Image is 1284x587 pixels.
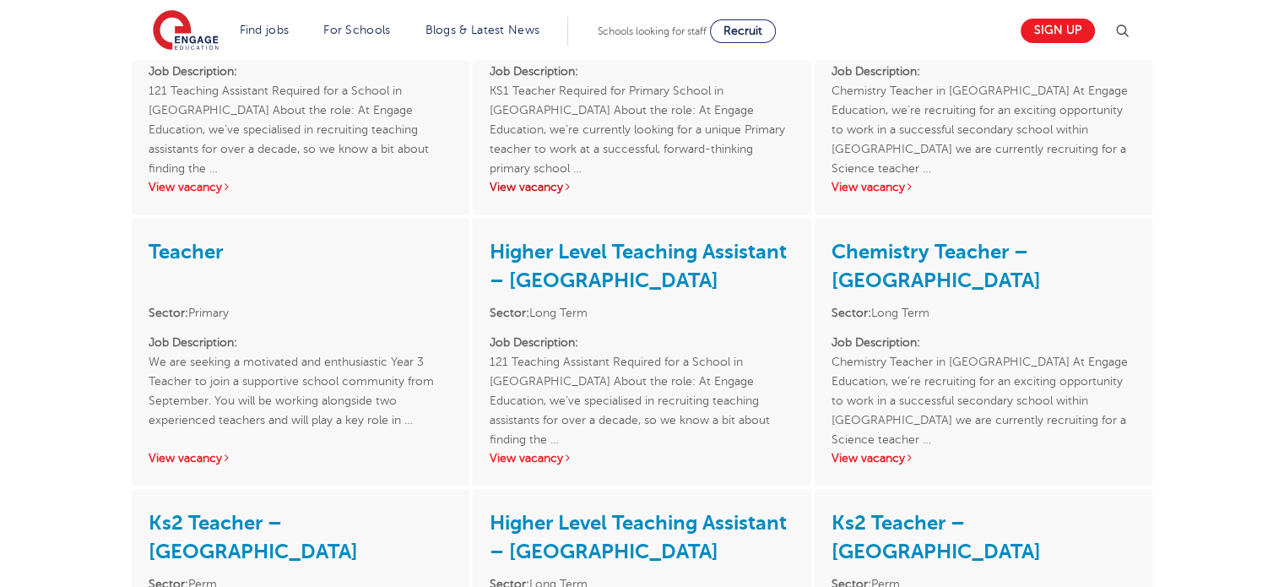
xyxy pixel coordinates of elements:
img: Engage Education [153,10,219,52]
strong: Sector: [149,307,188,319]
a: For Schools [323,24,390,36]
a: View vacancy [832,452,914,465]
a: Blogs & Latest News [425,24,540,36]
li: Primary [149,303,452,323]
a: View vacancy [149,181,231,193]
p: 121 Teaching Assistant Required for a School in [GEOGRAPHIC_DATA] About the role: At Engage Educa... [490,333,794,430]
a: Sign up [1021,19,1095,43]
a: Higher Level Teaching Assistant – [GEOGRAPHIC_DATA] [490,511,787,563]
strong: Job Description: [149,65,237,78]
a: Recruit [710,19,776,43]
a: View vacancy [149,452,231,465]
strong: Job Description: [832,336,920,349]
strong: Job Description: [490,336,578,349]
a: Teacher [149,240,223,264]
strong: Job Description: [149,336,237,349]
p: Chemistry Teacher in [GEOGRAPHIC_DATA] At Engage Education, we’re recruiting for an exciting oppo... [832,333,1135,430]
li: Long Term [490,303,794,323]
p: 121 Teaching Assistant Required for a School in [GEOGRAPHIC_DATA] About the role: At Engage Educa... [149,62,452,159]
a: Ks2 Teacher – [GEOGRAPHIC_DATA] [149,511,358,563]
li: Long Term [832,303,1135,323]
p: We are seeking a motivated and enthusiastic Year 3 Teacher to join a supportive school community ... [149,333,452,430]
span: Recruit [723,24,762,37]
a: Find jobs [240,24,290,36]
strong: Sector: [832,307,871,319]
p: KS1 Teacher Required for Primary School in [GEOGRAPHIC_DATA] About the role: At Engage Education,... [490,62,794,159]
strong: Job Description: [490,65,578,78]
p: Chemistry Teacher in [GEOGRAPHIC_DATA] At Engage Education, we’re recruiting for an exciting oppo... [832,62,1135,159]
a: View vacancy [490,181,572,193]
a: Chemistry Teacher – [GEOGRAPHIC_DATA] [832,240,1041,292]
span: Schools looking for staff [598,25,707,37]
strong: Job Description: [832,65,920,78]
a: Higher Level Teaching Assistant – [GEOGRAPHIC_DATA] [490,240,787,292]
strong: Sector: [490,307,529,319]
a: View vacancy [490,452,572,465]
a: Ks2 Teacher – [GEOGRAPHIC_DATA] [832,511,1041,563]
a: View vacancy [832,181,914,193]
